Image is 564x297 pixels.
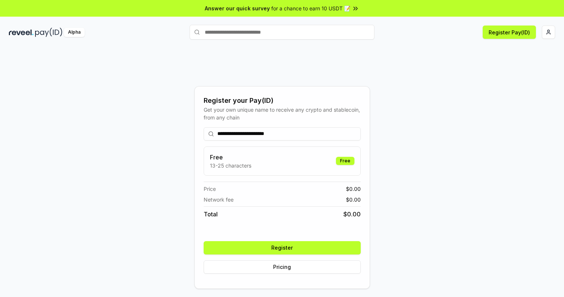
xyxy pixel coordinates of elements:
[210,162,251,169] p: 13-25 characters
[346,196,361,203] span: $ 0.00
[483,26,536,39] button: Register Pay(ID)
[9,28,34,37] img: reveel_dark
[204,260,361,274] button: Pricing
[336,157,354,165] div: Free
[346,185,361,193] span: $ 0.00
[64,28,85,37] div: Alpha
[343,210,361,219] span: $ 0.00
[271,4,350,12] span: for a chance to earn 10 USDT 📝
[204,95,361,106] div: Register your Pay(ID)
[210,153,251,162] h3: Free
[204,185,216,193] span: Price
[205,4,270,12] span: Answer our quick survey
[204,241,361,254] button: Register
[204,106,361,121] div: Get your own unique name to receive any crypto and stablecoin, from any chain
[204,196,234,203] span: Network fee
[204,210,218,219] span: Total
[35,28,62,37] img: pay_id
